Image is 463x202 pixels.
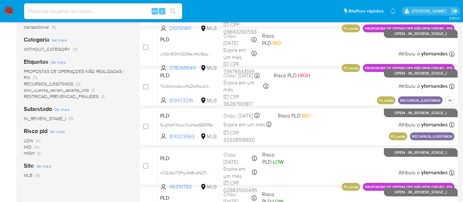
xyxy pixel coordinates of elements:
button: search-icon [166,7,180,16]
span: Atalhos rápidos [348,8,384,15]
span: s [161,8,163,14]
p: erico.trevizan@mercadopago.com.br [412,8,449,14]
input: Pesquise usuários ou casos... [24,7,182,16]
span: 3.163.0 [449,16,460,21]
span: Alt [152,8,158,14]
a: Notificações [390,8,396,14]
a: Sair [451,8,458,15]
